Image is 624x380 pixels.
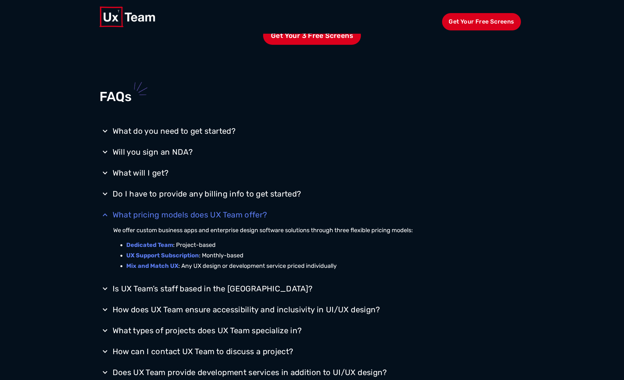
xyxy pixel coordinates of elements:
[99,164,525,181] summary: What will I get?
[113,325,302,336] div: What types of projects does UX Team specialize in?
[126,262,178,269] a: Mix and Match UX
[126,250,525,261] li: : Monthly-based
[113,189,301,199] div: Do I have to provide any billing info to get started?
[113,126,236,136] div: What do you need to get started?
[126,261,525,271] li: : Any UX design or development service priced individually
[99,343,525,360] summary: How can I contact UX Team to discuss a project?
[99,144,525,161] summary: Will you sign an NDA?
[113,147,193,157] div: Will you sign an NDA?
[126,241,173,249] a: Dedicated Team
[442,13,521,30] span: Get Your Free Screens
[99,185,525,202] summary: Do I have to provide any billing info to get started?
[99,89,525,104] h2: FAQs
[99,301,525,318] summary: How does UX Team ensure accessibility and inclusivity in UI/UX design?
[113,367,387,378] div: Does UX Team provide development services in addition to UI/UX design?
[99,280,525,297] summary: Is UX Team’s staff based in the [GEOGRAPHIC_DATA]?
[126,252,199,259] a: UX Support Subscription
[126,240,525,250] li: : Project-based
[113,168,169,178] div: What will I get?
[113,226,525,235] p: We offer custom business apps and enterprise design software solutions through three flexible pri...
[113,304,380,315] div: How does UX Team ensure accessibility and inclusivity in UI/UX design?
[99,322,525,339] summary: What types of projects does UX Team specialize in?
[113,346,294,357] div: How can I contact UX Team to discuss a project?
[113,284,313,294] div: Is UX Team’s staff based in the [GEOGRAPHIC_DATA]?
[99,123,525,140] summary: What do you need to get started?
[99,206,525,223] summary: What pricing models does UX Team offer?
[113,210,267,220] div: What pricing models does UX Team offer?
